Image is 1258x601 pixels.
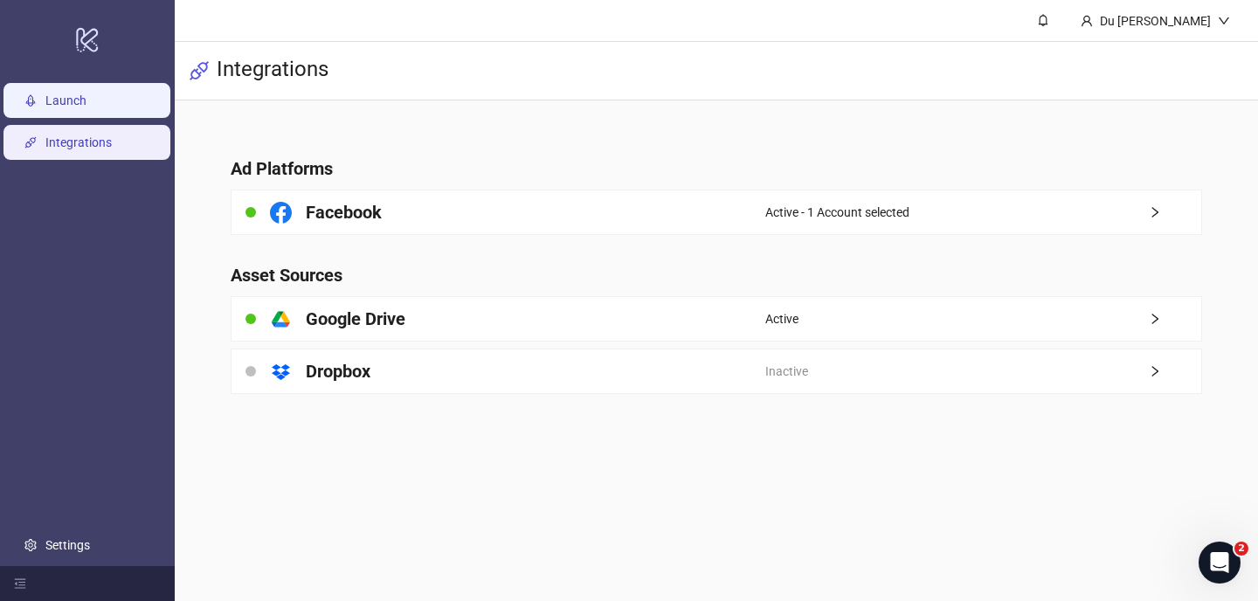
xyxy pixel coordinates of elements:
[765,203,909,222] span: Active - 1 Account selected
[231,263,1203,287] h4: Asset Sources
[1218,15,1230,27] span: down
[306,200,382,225] h4: Facebook
[1234,542,1248,556] span: 2
[45,93,86,107] a: Launch
[231,349,1203,394] a: DropboxInactiveright
[765,309,798,328] span: Active
[231,190,1203,235] a: FacebookActive - 1 Account selectedright
[217,56,328,86] h3: Integrations
[45,538,90,552] a: Settings
[1149,365,1201,377] span: right
[189,60,210,81] span: api
[45,135,112,149] a: Integrations
[1149,206,1201,218] span: right
[306,307,405,331] h4: Google Drive
[231,156,1203,181] h4: Ad Platforms
[14,577,26,590] span: menu-fold
[1149,313,1201,325] span: right
[231,296,1203,342] a: Google DriveActiveright
[1081,15,1093,27] span: user
[1037,14,1049,26] span: bell
[306,359,370,383] h4: Dropbox
[1199,542,1241,584] iframe: Intercom live chat
[1093,11,1218,31] div: Du [PERSON_NAME]
[765,362,808,381] span: Inactive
